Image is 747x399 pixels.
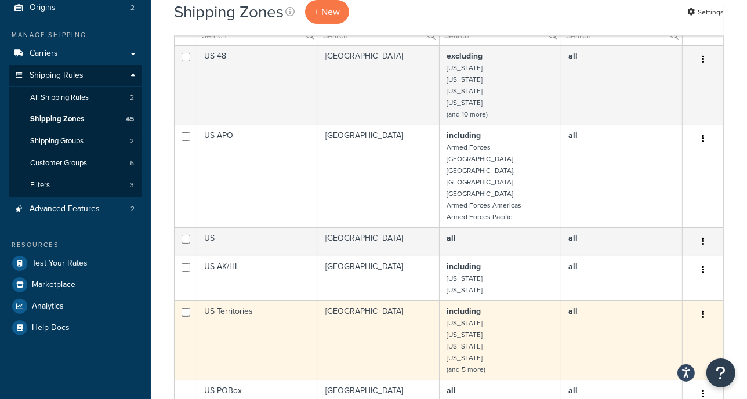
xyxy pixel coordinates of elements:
li: Filters [9,175,142,196]
small: [US_STATE] [447,329,483,340]
a: Test Your Rates [9,253,142,274]
td: [GEOGRAPHIC_DATA] [318,227,440,256]
td: US AK/HI [197,256,318,300]
td: [GEOGRAPHIC_DATA] [318,256,440,300]
small: [US_STATE] [447,74,483,85]
li: Shipping Groups [9,130,142,152]
b: all [568,305,578,317]
a: Carriers [9,43,142,64]
small: (and 10 more) [447,109,488,119]
a: Marketplace [9,274,142,295]
small: [US_STATE] [447,318,483,328]
span: Marketplace [32,280,75,290]
small: [US_STATE] [447,63,483,73]
span: 2 [130,93,134,103]
b: all [568,385,578,397]
div: Manage Shipping [9,30,142,40]
span: Filters [30,180,50,190]
a: Analytics [9,296,142,317]
a: Settings [687,4,724,20]
span: 2 [130,136,134,146]
a: Customer Groups 6 [9,153,142,174]
small: Armed Forces Americas [447,200,521,211]
span: Carriers [30,49,58,59]
b: including [447,305,481,317]
b: all [568,129,578,142]
a: Shipping Zones 45 [9,108,142,130]
span: Customer Groups [30,158,87,168]
span: 2 [130,204,135,214]
button: Open Resource Center [706,358,735,387]
span: 3 [130,180,134,190]
span: 2 [130,3,135,13]
span: Shipping Zones [30,114,84,124]
a: Advanced Features 2 [9,198,142,220]
b: including [447,129,481,142]
b: excluding [447,50,483,62]
h1: Shipping Zones [174,1,284,23]
td: US APO [197,125,318,227]
li: Advanced Features [9,198,142,220]
td: [GEOGRAPHIC_DATA] [318,45,440,125]
b: including [447,260,481,273]
small: [US_STATE] [447,353,483,363]
span: Help Docs [32,323,70,333]
li: Customer Groups [9,153,142,174]
span: Advanced Features [30,204,100,214]
small: [US_STATE] [447,97,483,108]
a: Shipping Groups 2 [9,130,142,152]
small: [US_STATE] [447,285,483,295]
b: all [447,385,456,397]
span: Origins [30,3,56,13]
td: US 48 [197,45,318,125]
small: Armed Forces [GEOGRAPHIC_DATA], [GEOGRAPHIC_DATA], [GEOGRAPHIC_DATA], [GEOGRAPHIC_DATA] [447,142,515,199]
li: Shipping Rules [9,65,142,197]
span: Test Your Rates [32,259,88,269]
td: US [197,227,318,256]
small: Armed Forces Pacific [447,212,512,222]
span: Analytics [32,302,64,311]
b: all [568,50,578,62]
span: 6 [130,158,134,168]
a: Shipping Rules [9,65,142,86]
span: Shipping Groups [30,136,84,146]
small: [US_STATE] [447,341,483,351]
b: all [568,232,578,244]
span: Shipping Rules [30,71,84,81]
small: (and 5 more) [447,364,485,375]
small: [US_STATE] [447,273,483,284]
td: US Territories [197,300,318,380]
span: + New [314,5,340,19]
a: Help Docs [9,317,142,338]
b: all [568,260,578,273]
small: [US_STATE] [447,86,483,96]
b: all [447,232,456,244]
li: All Shipping Rules [9,87,142,108]
td: [GEOGRAPHIC_DATA] [318,125,440,227]
li: Shipping Zones [9,108,142,130]
span: 45 [126,114,134,124]
span: All Shipping Rules [30,93,89,103]
a: All Shipping Rules 2 [9,87,142,108]
a: Filters 3 [9,175,142,196]
td: [GEOGRAPHIC_DATA] [318,300,440,380]
div: Resources [9,240,142,250]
